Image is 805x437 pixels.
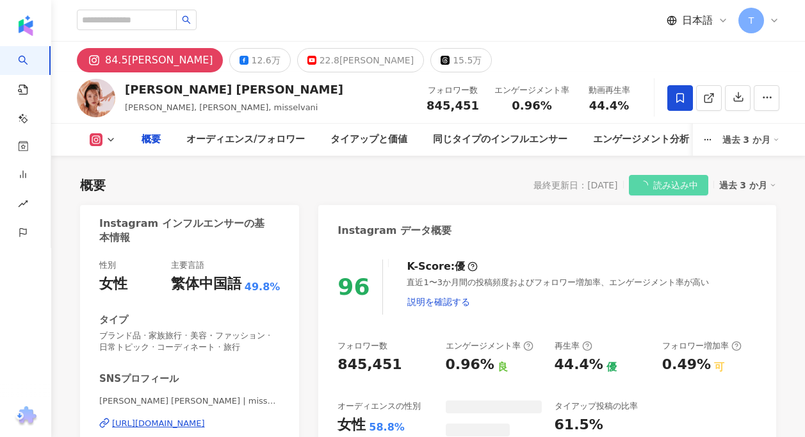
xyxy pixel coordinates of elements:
[337,274,370,300] div: 96
[99,217,273,245] div: Instagram インフルエンサーの基本情報
[99,372,179,386] div: SNSプロフィール
[99,418,280,429] a: [URL][DOMAIN_NAME]
[585,84,633,97] div: 動画再生率
[80,176,106,194] div: 概要
[555,400,638,412] div: タイアップ投稿の比率
[662,340,742,352] div: フォロワー増加率
[182,15,191,24] span: search
[682,13,713,28] span: 日本語
[99,330,280,353] span: ブランド品 · 家族旅行 · 美容・ファッション · 日常トピック · コーディネート · 旅行
[407,289,471,315] button: 説明を確認する
[99,274,127,294] div: 女性
[494,84,569,97] div: エンゲージメント率
[337,340,387,352] div: フォロワー数
[427,99,479,112] span: 845,451
[714,360,724,374] div: 可
[99,313,128,327] div: タイプ
[142,132,161,147] div: 概要
[125,81,343,97] div: [PERSON_NAME] [PERSON_NAME]
[629,175,708,195] button: 読み込み中
[15,15,36,36] img: logo icon
[245,280,281,294] span: 49.8%
[369,420,405,434] div: 58.8%
[297,48,424,72] button: 22.8[PERSON_NAME]
[555,340,592,352] div: 再生率
[430,48,492,72] button: 15.5万
[112,418,205,429] div: [URL][DOMAIN_NAME]
[722,129,780,150] div: 過去 3 か月
[662,355,711,375] div: 0.49%
[77,79,115,117] img: KOL Avatar
[186,132,305,147] div: オーディエンス/フォロワー
[512,99,551,112] span: 0.96%
[498,360,508,374] div: 良
[337,400,421,412] div: オーディエンスの性別
[337,224,451,238] div: Instagram データ概要
[407,297,470,307] span: 説明を確認する
[446,355,494,375] div: 0.96%
[407,260,478,274] div: K-Score :
[105,51,213,69] div: 84.5[PERSON_NAME]
[77,48,223,72] button: 84.5[PERSON_NAME]
[18,46,44,185] a: search
[407,277,757,314] div: 直近1〜3か月間の投稿頻度およびフォロワー増加率、エンゲージメント率が高い
[125,103,318,112] span: [PERSON_NAME], [PERSON_NAME], misselvani
[13,406,38,427] img: chrome extension
[749,13,754,28] span: T
[653,176,698,196] span: 読み込み中
[433,132,567,147] div: 同じタイプのインフルエンサー
[18,191,28,220] span: rise
[455,260,465,274] div: 優
[171,260,204,271] div: 主要言語
[555,355,603,375] div: 44.4%
[99,260,116,271] div: 性別
[229,48,291,72] button: 12.6万
[330,132,407,147] div: タイアップと価値
[252,51,281,69] div: 12.6万
[533,180,617,190] div: 最終更新日：[DATE]
[427,84,479,97] div: フォロワー数
[171,274,241,294] div: 繁体中国語
[337,415,366,435] div: 女性
[337,355,402,375] div: 845,451
[555,415,603,435] div: 61.5%
[99,395,280,407] span: [PERSON_NAME] [PERSON_NAME] | misselvani
[593,132,689,147] div: エンゲージメント分析
[639,181,648,190] span: loading
[589,99,629,112] span: 44.4%
[446,340,533,352] div: エンゲージメント率
[320,51,414,69] div: 22.8[PERSON_NAME]
[453,51,482,69] div: 15.5万
[719,177,777,194] div: 過去 3 か月
[606,360,617,374] div: 優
